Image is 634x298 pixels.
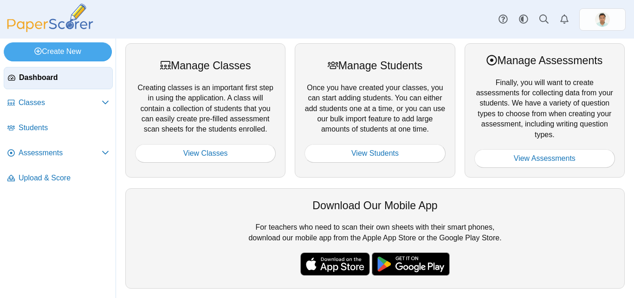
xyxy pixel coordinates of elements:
[304,144,445,163] a: View Students
[125,188,625,289] div: For teachers who need to scan their own sheets with their smart phones, download our mobile app f...
[372,252,450,276] img: google-play-badge.png
[579,8,626,31] a: ps.qM1w65xjLpOGVUdR
[135,198,615,213] div: Download Our Mobile App
[4,167,113,190] a: Upload & Score
[304,58,445,73] div: Manage Students
[4,67,113,89] a: Dashboard
[300,252,370,276] img: apple-store-badge.svg
[19,123,109,133] span: Students
[4,117,113,139] a: Students
[19,73,109,83] span: Dashboard
[474,149,615,168] a: View Assessments
[19,148,102,158] span: Assessments
[595,12,610,27] img: ps.qM1w65xjLpOGVUdR
[4,42,112,61] a: Create New
[554,9,575,30] a: Alerts
[4,4,97,32] img: PaperScorer
[4,92,113,114] a: Classes
[135,58,276,73] div: Manage Classes
[125,43,285,178] div: Creating classes is an important first step in using the application. A class will contain a coll...
[474,53,615,68] div: Manage Assessments
[295,43,455,178] div: Once you have created your classes, you can start adding students. You can either add students on...
[465,43,625,178] div: Finally, you will want to create assessments for collecting data from your students. We have a va...
[4,26,97,33] a: PaperScorer
[19,98,102,108] span: Classes
[135,144,276,163] a: View Classes
[4,142,113,165] a: Assessments
[595,12,610,27] span: adonis maynard pilongo
[19,173,109,183] span: Upload & Score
